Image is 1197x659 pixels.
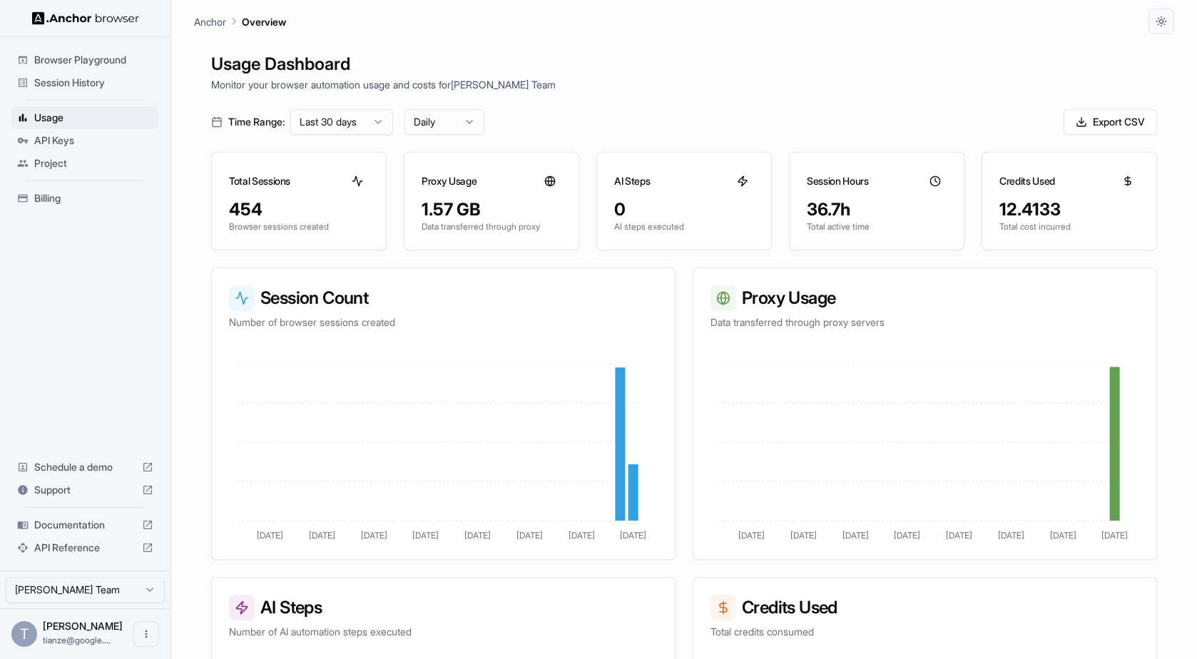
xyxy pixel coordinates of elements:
div: Session History [11,71,159,94]
div: API Reference [11,536,159,559]
tspan: [DATE] [464,530,491,541]
div: T [11,621,37,647]
div: 36.7h [807,198,947,221]
span: Documentation [34,518,136,532]
p: Number of AI automation steps executed [229,625,658,639]
button: Export CSV [1064,109,1157,135]
span: Billing [34,191,153,205]
tspan: [DATE] [257,530,283,541]
p: Data transferred through proxy servers [710,315,1139,329]
div: Project [11,152,159,175]
div: 12.4133 [999,198,1139,221]
p: Total credits consumed [710,625,1139,639]
tspan: [DATE] [620,530,646,541]
tspan: [DATE] [998,530,1024,541]
p: AI steps executed [614,221,754,233]
div: Browser Playground [11,48,159,71]
span: Usage [34,111,153,125]
p: Total active time [807,221,947,233]
button: Open menu [133,621,159,647]
tspan: [DATE] [569,530,595,541]
p: Total cost incurred [999,221,1139,233]
span: API Keys [34,133,153,148]
div: Usage [11,106,159,129]
tspan: [DATE] [516,530,543,541]
tspan: [DATE] [946,530,972,541]
div: Support [11,479,159,501]
span: Session History [34,76,153,90]
h3: Credits Used [710,595,1139,620]
tspan: [DATE] [738,530,765,541]
p: Number of browser sessions created [229,315,658,329]
h3: Total Sessions [229,174,290,188]
div: 454 [229,198,369,221]
tspan: [DATE] [790,530,817,541]
div: 1.57 GB [422,198,561,221]
h3: Proxy Usage [422,174,477,188]
p: Monitor your browser automation usage and costs for [PERSON_NAME] Team [211,77,1157,92]
span: Browser Playground [34,53,153,67]
p: Browser sessions created [229,221,369,233]
tspan: [DATE] [894,530,920,541]
span: Support [34,483,136,497]
tspan: [DATE] [361,530,387,541]
span: Time Range: [228,115,285,129]
nav: breadcrumb [194,14,286,29]
tspan: [DATE] [309,530,335,541]
div: API Keys [11,129,159,152]
p: Anchor [194,14,226,29]
span: tianze@google.com [43,635,111,645]
h1: Usage Dashboard [211,51,1157,77]
span: Project [34,156,153,170]
h3: AI Steps [614,174,650,188]
h3: Session Hours [807,174,868,188]
img: Anchor Logo [32,11,139,25]
p: Data transferred through proxy [422,221,561,233]
h3: Session Count [229,285,658,311]
p: Overview [242,14,286,29]
div: 0 [614,198,754,221]
tspan: [DATE] [1050,530,1076,541]
span: Schedule a demo [34,460,136,474]
h3: Credits Used [999,174,1055,188]
span: API Reference [34,541,136,555]
tspan: [DATE] [1101,530,1128,541]
tspan: [DATE] [412,530,439,541]
h3: Proxy Usage [710,285,1139,311]
span: Tianze Shi [43,620,123,632]
h3: AI Steps [229,595,658,620]
div: Schedule a demo [11,456,159,479]
div: Documentation [11,514,159,536]
tspan: [DATE] [842,530,869,541]
div: Billing [11,187,159,210]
